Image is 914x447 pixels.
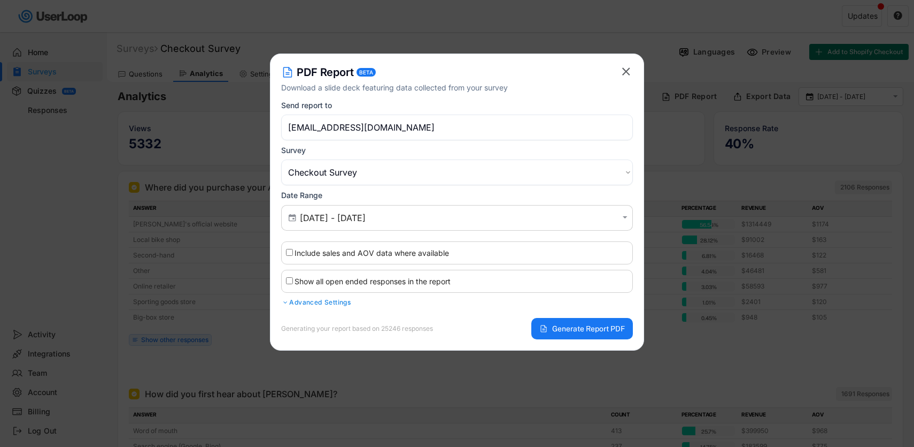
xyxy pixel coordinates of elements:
div: Survey [281,146,306,155]
h4: PDF Report [297,65,354,80]
div: Advanced Settings [281,298,633,307]
text:  [289,213,296,222]
label: Include sales and AOV data where available [295,248,449,257]
input: Air Date/Time Picker [300,213,617,223]
button:  [287,213,297,223]
span: Generate Report PDF [552,325,625,332]
div: Send report to [281,101,332,110]
button: Generate Report PDF [531,318,633,339]
div: BETA [359,70,373,75]
text:  [622,65,630,78]
div: Date Range [281,191,322,200]
label: Show all open ended responses in the report [295,277,451,286]
div: Download a slide deck featuring data collected from your survey [281,82,619,93]
button:  [619,65,633,78]
button:  [620,213,630,222]
text:  [623,213,628,222]
div: Generating your report based on 25246 responses [281,325,433,332]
